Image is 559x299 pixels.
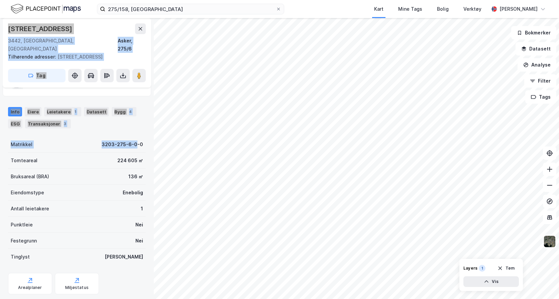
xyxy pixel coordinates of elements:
[463,5,481,13] div: Verktøy
[8,54,58,60] span: Tilhørende adresser:
[44,107,81,116] div: Leietakere
[11,157,37,165] div: Tomteareal
[526,267,559,299] iframe: Chat Widget
[62,120,68,127] div: 3
[463,276,519,287] button: Vis
[135,221,143,229] div: Nei
[25,119,71,128] div: Transaksjoner
[525,90,556,104] button: Tags
[543,235,556,248] img: 9k=
[398,5,422,13] div: Mine Tags
[135,237,143,245] div: Nei
[18,285,42,290] div: Arealplaner
[11,3,81,15] img: logo.f888ab2527a4732fd821a326f86c7f29.svg
[84,107,109,116] div: Datasett
[105,253,143,261] div: [PERSON_NAME]
[118,37,146,53] div: Asker, 275/6
[11,173,49,181] div: Bruksareal (BRA)
[463,266,477,271] div: Layers
[8,23,74,34] div: [STREET_ADDRESS]
[11,221,33,229] div: Punktleie
[8,107,22,116] div: Info
[127,108,134,115] div: 4
[8,69,66,82] button: Tag
[123,189,143,197] div: Enebolig
[479,265,485,272] div: 1
[11,140,32,148] div: Matrikkel
[516,42,556,56] button: Datasett
[128,173,143,181] div: 136 ㎡
[524,74,556,88] button: Filter
[8,37,118,53] div: 3442, [GEOGRAPHIC_DATA], [GEOGRAPHIC_DATA]
[117,157,143,165] div: 224 605 ㎡
[112,107,136,116] div: Bygg
[526,267,559,299] div: Kontrollprogram for chat
[102,140,143,148] div: 3203-275-6-0-0
[11,237,37,245] div: Festegrunn
[8,53,140,61] div: [STREET_ADDRESS]
[11,253,30,261] div: Tinglyst
[8,119,22,128] div: ESG
[141,205,143,213] div: 1
[65,285,89,290] div: Miljøstatus
[105,4,276,14] input: Søk på adresse, matrikkel, gårdeiere, leietakere eller personer
[374,5,383,13] div: Kart
[511,26,556,39] button: Bokmerker
[499,5,538,13] div: [PERSON_NAME]
[493,263,519,274] button: Tøm
[11,189,44,197] div: Eiendomstype
[72,108,79,115] div: 1
[11,205,49,213] div: Antall leietakere
[25,107,41,116] div: Eiere
[518,58,556,72] button: Analyse
[437,5,449,13] div: Bolig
